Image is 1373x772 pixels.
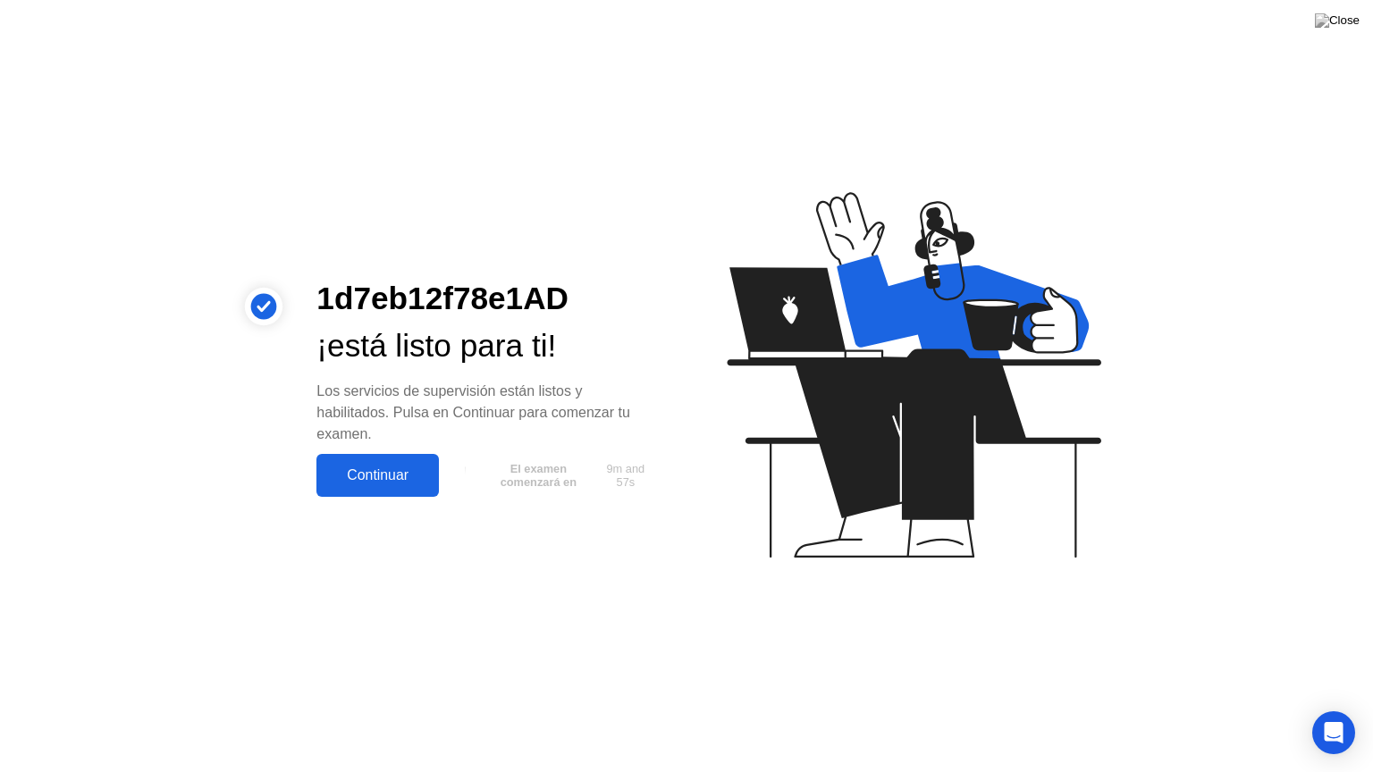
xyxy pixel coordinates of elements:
[1312,711,1355,754] div: Open Intercom Messenger
[1315,13,1360,28] img: Close
[316,323,658,370] div: ¡está listo para ti!
[448,458,658,492] button: El examen comenzará en9m and 57s
[322,467,434,483] div: Continuar
[316,381,658,445] div: Los servicios de supervisión están listos y habilitados. Pulsa en Continuar para comenzar tu examen.
[600,462,652,489] span: 9m and 57s
[316,454,439,497] button: Continuar
[316,275,658,323] div: 1d7eb12f78e1AD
